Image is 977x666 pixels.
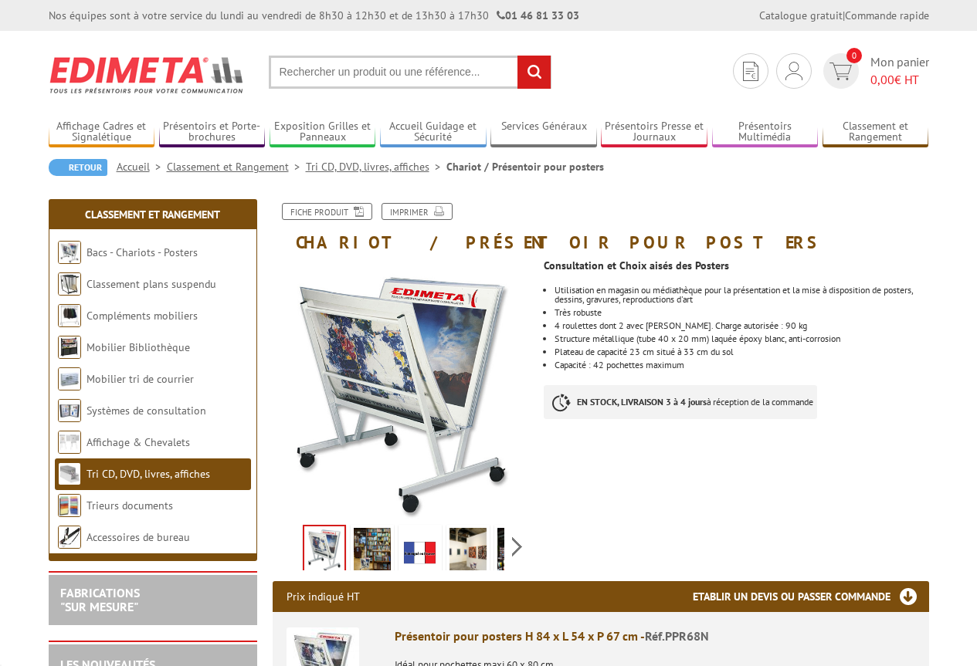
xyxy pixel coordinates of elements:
li: Utilisation en magasin ou médiathèque pour la présentation et la mise à disposition de posters, d... [555,286,928,304]
a: Fiche produit [282,203,372,220]
img: Edimeta [49,46,246,103]
img: tri_cd_livres_affiches_ppr68n_1.jpg [304,526,344,574]
a: Tri CD, DVD, livres, affiches [87,467,210,481]
a: Compléments mobiliers [87,309,198,323]
input: rechercher [517,56,551,89]
img: Compléments mobiliers [58,304,81,327]
img: Tri CD, DVD, livres, affiches [58,462,81,485]
a: Classement et Rangement [167,160,306,174]
img: devis rapide [829,63,852,80]
li: 4 roulettes dont 2 avec [PERSON_NAME]. Charge autorisée : 90 kg [555,321,928,330]
img: presentoir_posters_ppr68n_4bis.jpg [497,528,534,576]
strong: EN STOCK, LIVRAISON 3 à 4 jours [577,396,707,407]
span: € HT [870,71,929,89]
div: Nos équipes sont à votre service du lundi au vendredi de 8h30 à 12h30 et de 13h30 à 17h30 [49,8,579,23]
li: Structure métallique (tube 40 x 20 mm) laquée époxy blanc, anti-corrosion [555,334,928,343]
a: FABRICATIONS"Sur Mesure" [60,585,140,614]
img: Systèmes de consultation [58,399,81,422]
a: Accueil Guidage et Sécurité [380,120,487,145]
a: Classement plans suspendu [87,277,216,291]
a: Présentoirs Multimédia [712,120,819,145]
span: Next [510,534,524,560]
a: Bacs - Chariots - Posters [87,245,198,259]
a: Retour [49,159,107,176]
p: à réception de la commande [544,385,817,419]
a: Classement et Rangement [85,208,220,221]
li: Chariot / Présentoir pour posters [446,159,604,174]
a: Trieurs documents [87,499,173,512]
strong: Consultation et Choix aisés des Posters [544,259,729,272]
img: Affichage & Chevalets [58,431,81,454]
p: Prix indiqué HT [287,581,360,612]
a: Présentoirs Presse et Journaux [601,120,707,145]
h3: Etablir un devis ou passer commande [693,581,929,612]
div: | [759,8,929,23]
a: Mobilier tri de courrier [87,372,194,386]
a: Systèmes de consultation [87,404,206,418]
a: Classement et Rangement [823,120,929,145]
strong: 01 46 81 33 03 [497,8,579,22]
a: Accueil [117,160,167,174]
a: Accessoires de bureau [87,530,190,544]
a: Affichage & Chevalets [87,435,190,449]
a: Catalogue gratuit [759,8,843,22]
a: Services Généraux [490,120,597,145]
span: Réf.PPR68N [645,628,709,644]
img: Bacs - Chariots - Posters [58,241,81,264]
img: Trieurs documents [58,494,81,517]
img: Mobilier Bibliothèque [58,336,81,359]
img: devis rapide [785,62,802,80]
img: devis rapide [743,62,758,81]
span: 0,00 [870,72,894,87]
a: Tri CD, DVD, livres, affiches [306,160,446,174]
li: Capacité : 42 pochettes maximum [555,360,928,370]
a: Exposition Grilles et Panneaux [270,120,376,145]
a: Commande rapide [845,8,929,22]
img: presentoir_posters_ppr68n.jpg [354,528,391,576]
a: Présentoirs et Porte-brochures [159,120,266,145]
input: Rechercher un produit ou une référence... [269,56,551,89]
li: Très robuste [555,308,928,317]
div: Présentoir pour posters H 84 x L 54 x P 67 cm - [395,627,915,645]
li: Plateau de capacité 23 cm situé à 33 cm du sol [555,347,928,357]
a: Affichage Cadres et Signalétique [49,120,155,145]
span: 0 [846,48,862,63]
a: devis rapide 0 Mon panier 0,00€ HT [819,53,929,89]
img: edimeta_produit_fabrique_en_france.jpg [402,528,439,576]
a: Imprimer [382,203,453,220]
img: Classement plans suspendu [58,272,81,296]
a: Mobilier Bibliothèque [87,340,190,354]
img: tri_cd_livres_affiches_ppr68n_1.jpg [273,259,533,519]
span: Mon panier [870,53,929,89]
img: Accessoires de bureau [58,526,81,549]
img: Mobilier tri de courrier [58,367,81,390]
img: presentoir_posters_ppr68n_3.jpg [449,528,487,576]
